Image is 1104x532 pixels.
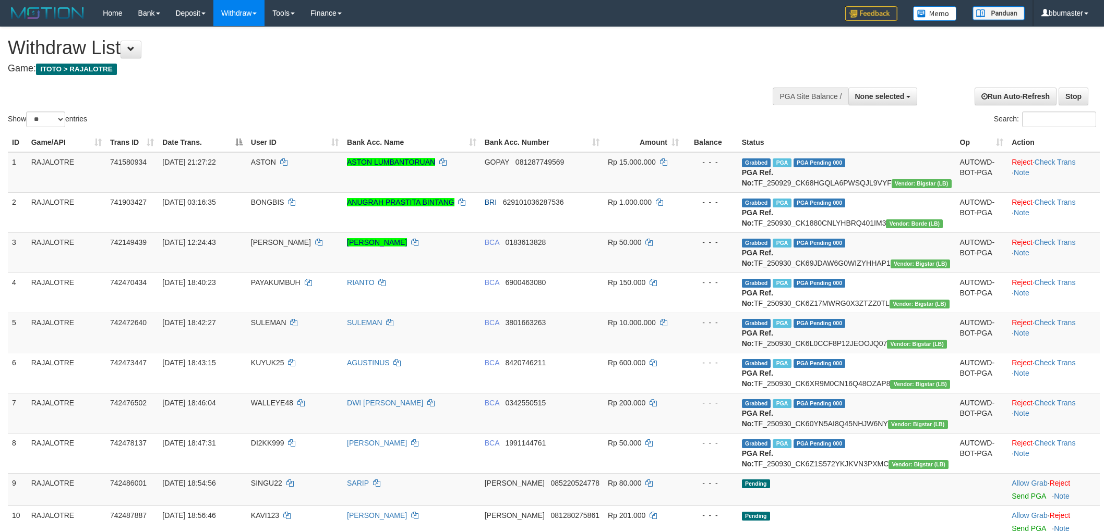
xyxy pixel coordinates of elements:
span: Copy 629101036287536 to clipboard [503,198,564,206]
td: TF_250930_CK6L0CCF8P12JEOOJQ07 [738,313,956,353]
a: AGUSTINUS [347,358,390,367]
td: · · [1007,232,1100,273]
span: Grabbed [742,158,771,167]
th: User ID: activate to sort column ascending [247,133,343,152]
a: Reject [1012,238,1033,246]
b: PGA Ref. No: [742,249,773,267]
td: · · [1007,393,1100,433]
td: TF_250930_CK69JDAW6G0WIZYHHAP1 [738,232,956,273]
span: BCA [485,439,499,447]
a: DWI [PERSON_NAME] [347,399,423,407]
b: PGA Ref. No: [742,449,773,468]
b: PGA Ref. No: [742,208,773,227]
span: [DATE] 21:27:22 [162,158,215,166]
a: Note [1014,449,1029,457]
span: Rp 50.000 [608,238,642,246]
td: RAJALOTRE [27,273,106,313]
a: Reject [1012,278,1033,287]
div: - - - [687,357,734,368]
a: Check Trans [1035,198,1076,206]
span: Marked by bbusavira [773,399,791,408]
div: - - - [687,398,734,408]
td: AUTOWD-BOT-PGA [956,433,1008,473]
span: Marked by bbusavira [773,279,791,288]
span: [DATE] 18:46:04 [162,399,215,407]
th: Date Trans.: activate to sort column descending [158,133,246,152]
div: - - - [687,277,734,288]
a: Reject [1012,399,1033,407]
span: SINGU22 [251,479,282,487]
span: 742473447 [110,358,147,367]
a: Note [1014,329,1029,337]
a: [PERSON_NAME] [347,439,407,447]
span: ASTON [251,158,276,166]
span: Copy 0183613828 to clipboard [505,238,546,246]
div: - - - [687,317,734,328]
td: 4 [8,273,27,313]
a: Note [1014,168,1029,177]
td: · · [1007,313,1100,353]
a: Reject [1050,479,1071,487]
span: Rp 15.000.000 [608,158,656,166]
th: Balance [683,133,738,152]
td: AUTOWD-BOT-PGA [956,232,1008,273]
span: Vendor URL: https://dashboard.q2checkout.com/secure [890,300,950,308]
a: ANUGRAH PRASTITA BINTANG [347,198,454,206]
span: Rp 150.000 [608,278,645,287]
a: ASTON LUMBANTORUAN [347,158,435,166]
button: None selected [848,88,918,105]
span: DI2KK999 [251,439,284,447]
b: PGA Ref. No: [742,369,773,388]
a: Note [1014,409,1029,417]
div: PGA Site Balance / [773,88,848,105]
td: RAJALOTRE [27,353,106,393]
a: Note [1014,369,1029,377]
span: [PERSON_NAME] [485,511,545,519]
span: 742149439 [110,238,147,246]
span: PGA Pending [794,239,846,248]
td: 9 [8,473,27,505]
span: Vendor URL: https://dashboard.q2checkout.com/secure [887,340,947,349]
h1: Withdraw List [8,38,726,58]
input: Search: [1022,112,1096,127]
a: Reject [1012,318,1033,327]
span: 742478137 [110,439,147,447]
div: - - - [687,438,734,448]
span: [DATE] 18:42:27 [162,318,215,327]
td: AUTOWD-BOT-PGA [956,353,1008,393]
img: MOTION_logo.png [8,5,87,21]
span: PGA Pending [794,399,846,408]
span: BCA [485,278,499,287]
span: BCA [485,399,499,407]
span: Copy 085220524778 to clipboard [551,479,599,487]
a: Run Auto-Refresh [975,88,1057,105]
a: Check Trans [1035,439,1076,447]
label: Search: [994,112,1096,127]
td: TF_250930_CK1880CNLYHBRQ401IM3 [738,192,956,232]
span: Copy 8420746211 to clipboard [505,358,546,367]
span: Vendor URL: https://dashboard.q2checkout.com/secure [888,420,948,429]
span: [PERSON_NAME] [251,238,311,246]
span: Marked by bbuasiong [773,199,791,207]
a: Note [1014,289,1029,297]
span: Copy 6900463080 to clipboard [505,278,546,287]
a: SARIP [347,479,369,487]
span: Grabbed [742,279,771,288]
td: RAJALOTRE [27,433,106,473]
span: Rp 200.000 [608,399,645,407]
td: RAJALOTRE [27,313,106,353]
span: BRI [485,198,497,206]
td: AUTOWD-BOT-PGA [956,393,1008,433]
span: BCA [485,238,499,246]
span: · [1012,511,1049,519]
td: TF_250929_CK68HGQLA6PWSQJL9VYF [738,152,956,193]
span: · [1012,479,1049,487]
span: Marked by bbusavira [773,239,791,248]
a: Reject [1050,511,1071,519]
span: Vendor URL: https://dashboard.q2checkout.com/secure [889,460,949,469]
td: · · [1007,192,1100,232]
span: Vendor URL: https://dashboard.q2checkout.com/secure [886,219,943,228]
span: Marked by bbusavira [773,319,791,328]
span: [DATE] 18:43:15 [162,358,215,367]
h4: Game: [8,64,726,74]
